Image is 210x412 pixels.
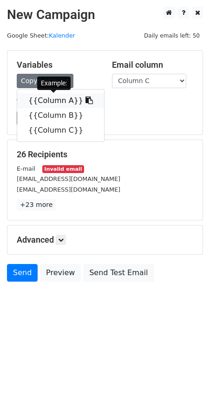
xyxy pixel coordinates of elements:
[164,367,210,412] iframe: Chat Widget
[141,32,203,39] a: Daily emails left: 50
[164,367,210,412] div: Chat-widget
[17,149,193,160] h5: 26 Recipients
[7,32,75,39] small: Google Sheet:
[42,165,84,173] small: Invalid email
[40,264,81,282] a: Preview
[37,77,71,90] div: Example:
[141,31,203,41] span: Daily emails left: 50
[83,264,154,282] a: Send Test Email
[49,32,75,39] a: Kalender
[7,7,203,23] h2: New Campaign
[17,108,104,123] a: {{Column B}}
[17,199,56,211] a: +23 more
[17,74,73,88] a: Copy/paste...
[17,60,98,70] h5: Variables
[17,165,35,172] small: E-mail
[17,235,193,245] h5: Advanced
[17,186,120,193] small: [EMAIL_ADDRESS][DOMAIN_NAME]
[112,60,193,70] h5: Email column
[7,264,38,282] a: Send
[17,123,104,138] a: {{Column C}}
[17,93,104,108] a: {{Column A}}
[17,175,120,182] small: [EMAIL_ADDRESS][DOMAIN_NAME]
